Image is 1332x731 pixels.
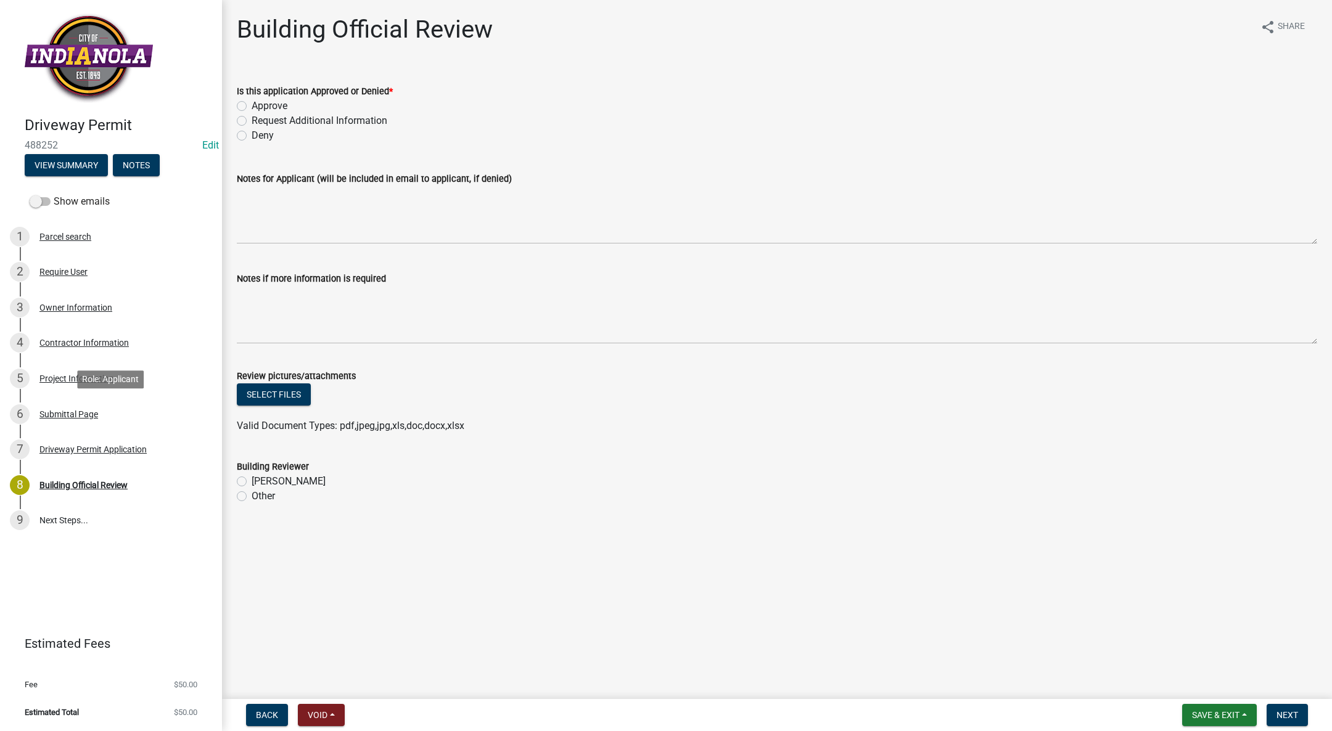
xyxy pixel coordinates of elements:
div: Require User [39,267,88,276]
label: Deny [252,128,274,143]
wm-modal-confirm: Edit Application Number [202,139,219,151]
label: Is this application Approved or Denied [237,88,393,96]
label: Building Reviewer [237,463,309,472]
button: Void [298,704,345,726]
img: City of Indianola, Iowa [25,13,153,104]
span: Save & Exit [1192,710,1239,720]
div: 3 [10,298,30,317]
div: Parcel search [39,232,91,241]
span: Share [1278,20,1305,35]
span: $50.00 [174,680,197,688]
label: Other [252,489,275,504]
div: Driveway Permit Application [39,445,147,454]
button: Back [246,704,288,726]
span: Estimated Total [25,708,79,716]
label: [PERSON_NAME] [252,474,326,489]
wm-modal-confirm: Summary [25,161,108,171]
label: Notes if more information is required [237,275,386,284]
label: Notes for Applicant (will be included in email to applicant, if denied) [237,175,512,184]
span: Void [308,710,327,720]
label: Approve [252,99,287,113]
button: Select files [237,383,311,406]
div: Building Official Review [39,481,128,489]
button: shareShare [1251,15,1315,39]
span: Next [1276,710,1298,720]
span: Fee [25,680,38,688]
span: 488252 [25,139,197,151]
div: Role: Applicant [77,370,144,388]
div: Project Information [39,374,114,383]
wm-modal-confirm: Notes [113,161,160,171]
a: Edit [202,139,219,151]
div: 1 [10,227,30,247]
button: Save & Exit [1182,704,1257,726]
label: Show emails [30,194,110,209]
span: Valid Document Types: pdf,jpeg,jpg,xls,doc,docx,xlsx [237,420,464,431]
i: share [1260,20,1275,35]
span: $50.00 [174,708,197,716]
div: 6 [10,404,30,424]
label: Review pictures/attachments [237,372,356,381]
button: View Summary [25,154,108,176]
button: Notes [113,154,160,176]
div: 7 [10,439,30,459]
a: Estimated Fees [10,631,202,656]
div: Contractor Information [39,338,129,347]
span: Back [256,710,278,720]
label: Request Additional Information [252,113,387,128]
div: 5 [10,369,30,388]
div: 8 [10,475,30,495]
div: Submittal Page [39,410,98,419]
h4: Driveway Permit [25,116,212,134]
div: 9 [10,510,30,530]
button: Next [1267,704,1308,726]
div: 2 [10,262,30,282]
div: Owner Information [39,303,112,312]
h1: Building Official Review [237,15,493,44]
div: 4 [10,333,30,353]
